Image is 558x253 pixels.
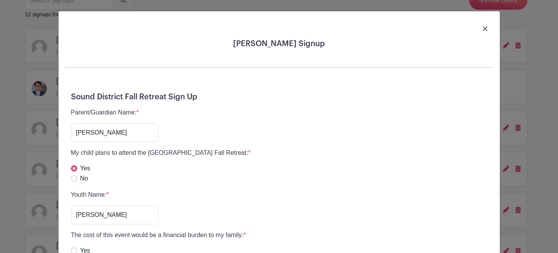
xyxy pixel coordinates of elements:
p: Parent/Guardian Name: [71,108,159,117]
label: No [80,174,88,183]
input: Type your answer [71,123,159,142]
p: My child plans to attend the [GEOGRAPHIC_DATA] Fall Retreat: [71,148,251,158]
h5: [PERSON_NAME] Signup [65,39,494,49]
h5: Sound District Fall Retreat Sign Up [71,92,487,102]
input: Type your answer [71,206,159,224]
p: Youth Name: [71,190,159,199]
img: close_button-5f87c8562297e5c2d7936805f587ecaba9071eb48480494691a3f1689db116b3.svg [483,26,487,31]
label: Yes [80,164,90,173]
p: The cost of this event would be a financial burden to my family: [71,230,246,240]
